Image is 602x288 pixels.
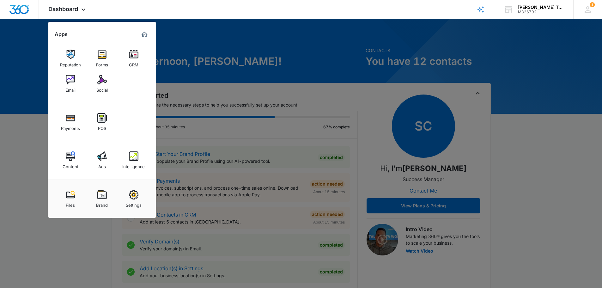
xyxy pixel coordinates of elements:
[60,59,81,67] div: Reputation
[90,46,114,70] a: Forms
[139,29,149,40] a: Marketing 360® Dashboard
[98,123,106,131] div: POS
[122,187,146,211] a: Settings
[122,46,146,70] a: CRM
[98,161,106,169] div: Ads
[65,84,76,93] div: Email
[122,161,145,169] div: Intelligence
[518,10,564,14] div: account id
[55,31,68,37] h2: Apps
[96,59,108,67] div: Forms
[90,148,114,172] a: Ads
[58,46,82,70] a: Reputation
[66,199,75,208] div: Files
[96,199,108,208] div: Brand
[126,199,142,208] div: Settings
[590,2,595,7] div: notifications count
[518,5,564,10] div: account name
[90,72,114,96] a: Social
[90,110,114,134] a: POS
[58,72,82,96] a: Email
[122,148,146,172] a: Intelligence
[61,123,80,131] div: Payments
[590,2,595,7] span: 1
[129,59,138,67] div: CRM
[90,187,114,211] a: Brand
[96,84,108,93] div: Social
[48,6,78,12] span: Dashboard
[58,187,82,211] a: Files
[58,148,82,172] a: Content
[63,161,78,169] div: Content
[58,110,82,134] a: Payments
